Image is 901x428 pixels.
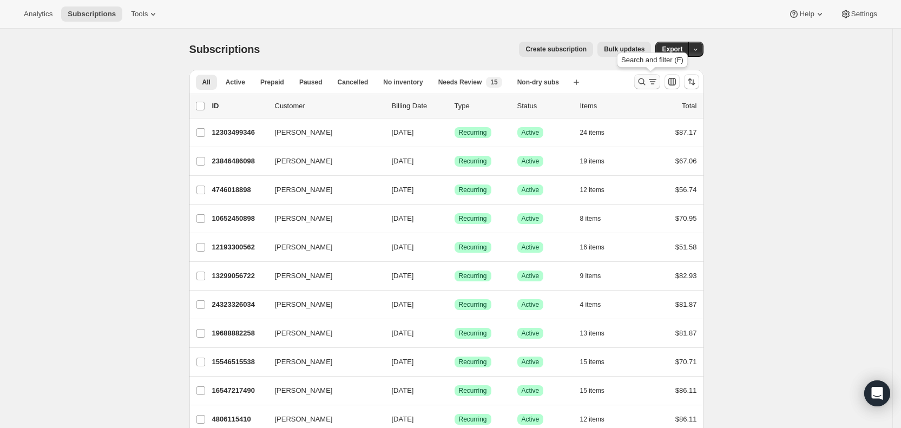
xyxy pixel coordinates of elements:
[682,101,696,111] p: Total
[517,101,571,111] p: Status
[634,74,660,89] button: Search and filter results
[268,210,377,227] button: [PERSON_NAME]
[580,326,616,341] button: 13 items
[275,271,333,281] span: [PERSON_NAME]
[522,186,540,194] span: Active
[212,101,697,111] div: IDCustomerBilling DateTypeStatusItemsTotal
[459,186,487,194] span: Recurring
[212,297,697,312] div: 24323326034[PERSON_NAME][DATE]SuccessRecurringSuccessActive4 items$81.87
[212,354,697,370] div: 15546515538[PERSON_NAME][DATE]SuccessRecurringSuccessActive15 items$70.71
[275,242,333,253] span: [PERSON_NAME]
[604,45,644,54] span: Bulk updates
[459,128,487,137] span: Recurring
[580,101,634,111] div: Items
[392,101,446,111] p: Billing Date
[268,325,377,342] button: [PERSON_NAME]
[202,78,211,87] span: All
[268,124,377,141] button: [PERSON_NAME]
[268,353,377,371] button: [PERSON_NAME]
[260,78,284,87] span: Prepaid
[834,6,884,22] button: Settings
[580,383,616,398] button: 15 items
[212,156,266,167] p: 23846486098
[212,299,266,310] p: 24323326034
[61,6,122,22] button: Subscriptions
[580,157,604,166] span: 19 items
[675,214,697,222] span: $70.95
[568,75,585,90] button: Create new view
[212,326,697,341] div: 19688882258[PERSON_NAME][DATE]SuccessRecurringSuccessActive13 items$81.87
[580,125,616,140] button: 24 items
[268,267,377,285] button: [PERSON_NAME]
[392,358,414,366] span: [DATE]
[131,10,148,18] span: Tools
[675,329,697,337] span: $81.87
[580,297,613,312] button: 4 items
[212,414,266,425] p: 4806115410
[68,10,116,18] span: Subscriptions
[299,78,323,87] span: Paused
[392,128,414,136] span: [DATE]
[212,242,266,253] p: 12193300562
[275,101,383,111] p: Customer
[275,357,333,367] span: [PERSON_NAME]
[459,329,487,338] span: Recurring
[268,181,377,199] button: [PERSON_NAME]
[275,385,333,396] span: [PERSON_NAME]
[675,243,697,251] span: $51.58
[459,214,487,223] span: Recurring
[580,412,616,427] button: 12 items
[459,386,487,395] span: Recurring
[189,43,260,55] span: Subscriptions
[580,358,604,366] span: 15 items
[459,157,487,166] span: Recurring
[392,214,414,222] span: [DATE]
[338,78,369,87] span: Cancelled
[675,272,697,280] span: $82.93
[580,268,613,284] button: 9 items
[864,380,890,406] div: Open Intercom Messenger
[268,296,377,313] button: [PERSON_NAME]
[675,157,697,165] span: $67.06
[580,154,616,169] button: 19 items
[268,411,377,428] button: [PERSON_NAME]
[675,300,697,308] span: $81.87
[392,300,414,308] span: [DATE]
[17,6,59,22] button: Analytics
[392,329,414,337] span: [DATE]
[580,386,604,395] span: 15 items
[675,415,697,423] span: $86.11
[212,182,697,197] div: 4746018898[PERSON_NAME][DATE]SuccessRecurringSuccessActive12 items$56.74
[459,243,487,252] span: Recurring
[438,78,482,87] span: Needs Review
[392,386,414,394] span: [DATE]
[212,268,697,284] div: 13299056722[PERSON_NAME][DATE]SuccessRecurringSuccessActive9 items$82.93
[522,415,540,424] span: Active
[580,128,604,137] span: 24 items
[665,74,680,89] button: Customize table column order and visibility
[522,128,540,137] span: Active
[522,329,540,338] span: Active
[580,300,601,309] span: 4 items
[684,74,699,89] button: Sort the results
[212,328,266,339] p: 19688882258
[212,154,697,169] div: 23846486098[PERSON_NAME][DATE]SuccessRecurringSuccessActive19 items$67.06
[522,386,540,395] span: Active
[580,329,604,338] span: 13 items
[392,272,414,280] span: [DATE]
[580,272,601,280] span: 9 items
[782,6,831,22] button: Help
[275,213,333,224] span: [PERSON_NAME]
[24,10,52,18] span: Analytics
[212,127,266,138] p: 12303499346
[580,186,604,194] span: 12 items
[275,156,333,167] span: [PERSON_NAME]
[655,42,689,57] button: Export
[212,125,697,140] div: 12303499346[PERSON_NAME][DATE]SuccessRecurringSuccessActive24 items$87.17
[212,412,697,427] div: 4806115410[PERSON_NAME][DATE]SuccessRecurringSuccessActive12 items$86.11
[212,185,266,195] p: 4746018898
[124,6,165,22] button: Tools
[675,128,697,136] span: $87.17
[519,42,593,57] button: Create subscription
[580,240,616,255] button: 16 items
